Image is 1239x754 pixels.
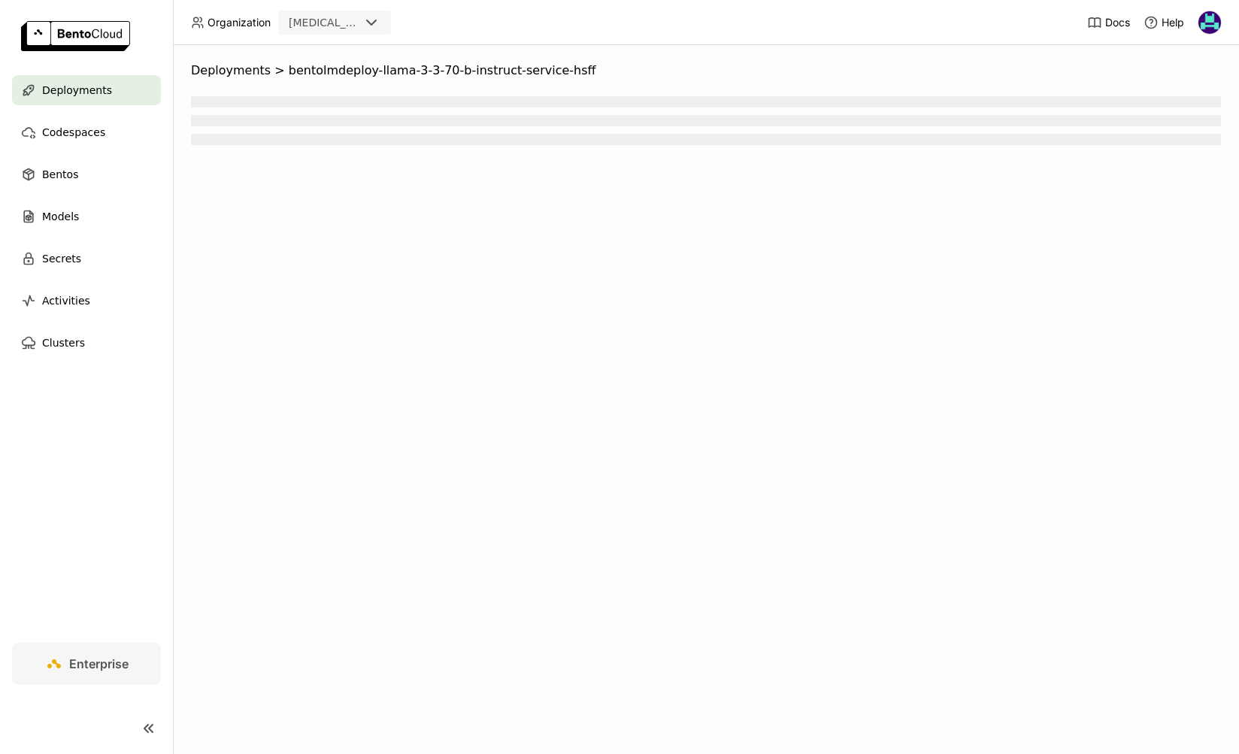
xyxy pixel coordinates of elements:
span: Help [1162,16,1184,29]
nav: Breadcrumbs navigation [191,63,1221,78]
span: Bentos [42,165,78,183]
span: Activities [42,292,90,310]
span: Deployments [42,81,112,99]
span: Models [42,207,79,226]
a: Secrets [12,244,161,274]
span: Enterprise [69,656,129,671]
span: bentolmdeploy-llama-3-3-70-b-instruct-service-hsff [289,63,596,78]
a: Enterprise [12,643,161,685]
span: Clusters [42,334,85,352]
div: [MEDICAL_DATA] [289,15,359,30]
div: Help [1144,15,1184,30]
a: Docs [1087,15,1130,30]
span: Deployments [191,63,271,78]
input: Selected revia. [361,16,362,31]
img: logo [21,21,130,51]
a: Clusters [12,328,161,358]
a: Bentos [12,159,161,189]
span: > [271,63,289,78]
a: Deployments [12,75,161,105]
span: Docs [1105,16,1130,29]
a: Codespaces [12,117,161,147]
img: David Zhu [1198,11,1221,34]
span: Secrets [42,250,81,268]
a: Activities [12,286,161,316]
span: Organization [208,16,271,29]
span: Codespaces [42,123,105,141]
a: Models [12,201,161,232]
